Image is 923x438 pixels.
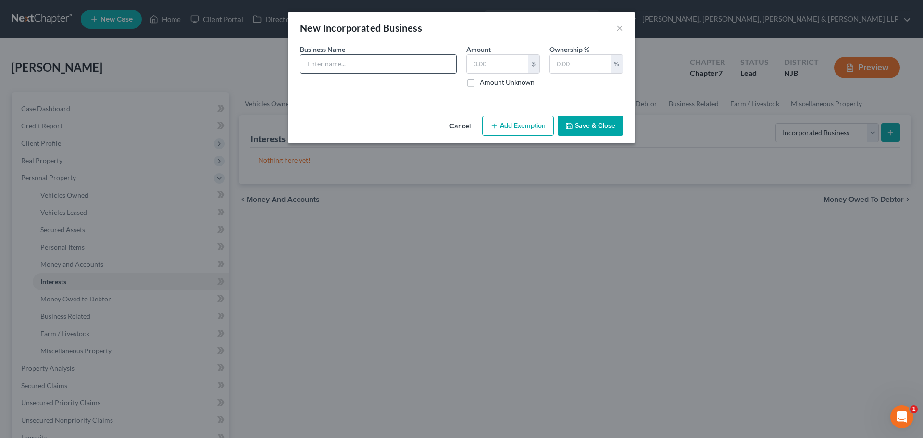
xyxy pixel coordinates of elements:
[300,21,422,35] div: New Incorporated Business
[910,405,918,413] span: 1
[480,77,535,87] label: Amount Unknown
[300,45,345,53] span: Business Name
[558,116,623,136] button: Save & Close
[528,55,539,73] div: $
[611,55,623,73] div: %
[550,55,611,73] input: 0.00
[482,116,554,136] button: Add Exemption
[616,22,623,34] button: ×
[549,44,589,54] label: Ownership %
[890,405,913,428] iframe: Intercom live chat
[466,44,491,54] label: Amount
[442,117,478,136] button: Cancel
[467,55,528,73] input: 0.00
[300,55,456,73] input: Enter name...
